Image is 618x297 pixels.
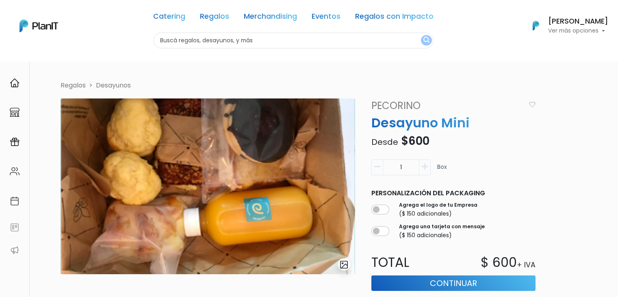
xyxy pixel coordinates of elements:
[10,166,20,176] img: people-662611757002400ad9ed0e3c099ab2801c6687ba6c219adb57efc949bc21e19d.svg
[366,98,526,113] a: Pecorino
[522,15,608,36] button: PlanIt Logo [PERSON_NAME] Ver más opciones
[10,245,20,255] img: partners-52edf745621dab592f3b2c58e3bca9d71375a7ef29c3b500c9f145b62cc070d4.svg
[61,98,355,274] img: pecorino.png
[56,81,577,92] nav: breadcrumb
[153,33,434,48] input: Buscá regalos, desayunos, y más
[548,18,608,25] h6: [PERSON_NAME]
[10,107,20,117] img: marketplace-4ceaa7011d94191e9ded77b95e3339b90024bf715f7c57f8cf31f2d8c509eaba.svg
[355,13,434,23] a: Regalos con Impacto
[527,17,545,35] img: PlanIt Logo
[366,253,453,272] p: Total
[96,81,131,90] a: Desayunos
[366,113,540,133] p: Desayuno Mini
[61,81,86,90] li: Regalos
[312,13,340,23] a: Eventos
[399,210,477,218] p: ($ 150 adicionales)
[437,163,447,179] p: Box
[481,253,517,272] p: $ 600
[244,13,297,23] a: Merchandising
[10,196,20,206] img: calendar-87d922413cdce8b2cf7b7f5f62616a5cf9e4887200fb71536465627b3292af00.svg
[529,102,536,107] img: heart_icon
[371,188,536,198] p: Personalización del packaging
[399,231,485,240] p: ($ 150 adicionales)
[399,223,485,230] label: Agrega una tarjeta con mensaje
[517,260,536,270] p: + IVA
[401,133,429,149] span: $600
[423,37,429,44] img: search_button-432b6d5273f82d61273b3651a40e1bd1b912527efae98b1b7a1b2c0702e16a8d.svg
[371,275,536,291] button: Continuar
[10,137,20,147] img: campaigns-02234683943229c281be62815700db0a1741e53638e28bf9629b52c665b00959.svg
[399,201,477,209] label: Agrega el logo de tu Empresa
[339,260,349,269] img: gallery-light
[548,28,608,34] p: Ver más opciones
[371,136,398,148] span: Desde
[20,20,58,32] img: PlanIt Logo
[153,13,185,23] a: Catering
[200,13,229,23] a: Regalos
[10,223,20,232] img: feedback-78b5a0c8f98aac82b08bfc38622c3050aee476f2c9584af64705fc4e61158814.svg
[10,78,20,88] img: home-e721727adea9d79c4d83392d1f703f7f8bce08238fde08b1acbfd93340b81755.svg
